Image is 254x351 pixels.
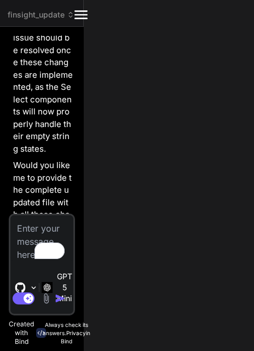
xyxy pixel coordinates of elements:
[9,320,34,346] p: Created with Bind
[57,271,72,304] p: GPT 5 Mini
[10,215,73,261] textarea: To enrich screen reader interactions, please activate Accessibility in Grammarly extension settings
[55,293,66,304] img: icon
[42,282,53,292] img: GPT 5 Mini
[8,9,74,20] span: finsight_update
[66,330,86,336] span: Privacy
[13,159,73,246] p: Would you like me to provide the complete updated file with all these changes implemented?
[36,328,46,338] img: bind-logo
[41,293,51,303] img: attachment
[43,321,90,346] p: Always check its answers. in Bind
[29,283,38,292] img: Pick Models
